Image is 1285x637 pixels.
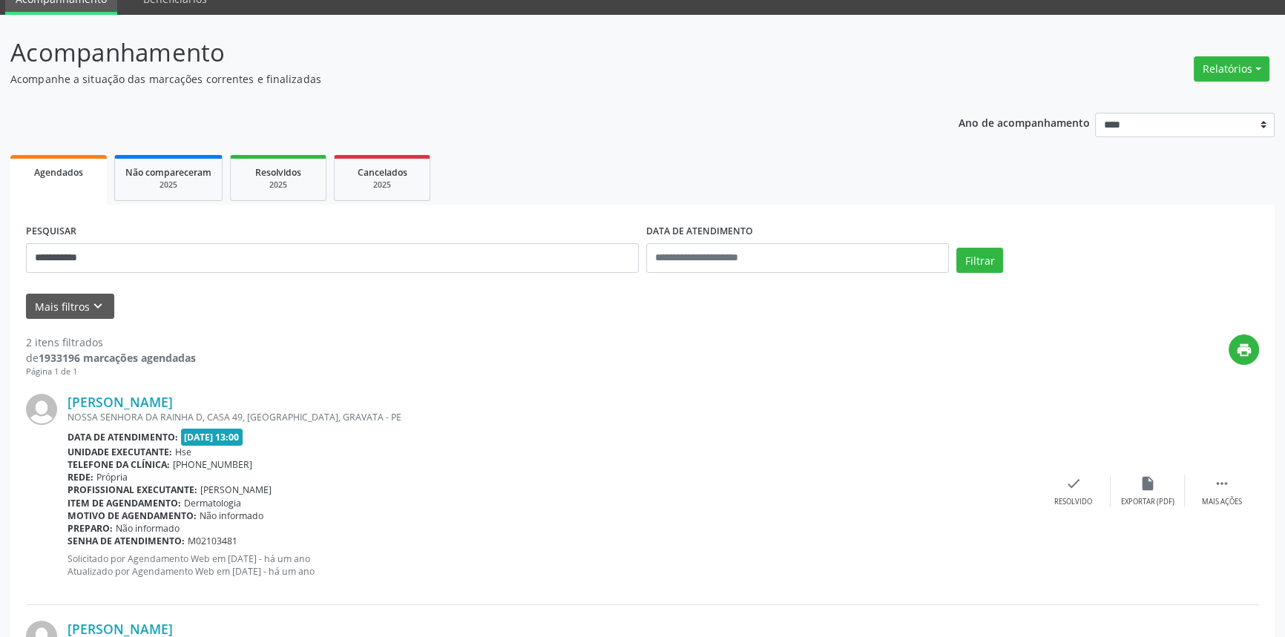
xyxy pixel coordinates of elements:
i: check [1065,475,1082,492]
span: Não compareceram [125,166,211,179]
div: 2025 [345,179,419,191]
div: de [26,350,196,366]
b: Profissional executante: [68,483,197,496]
div: Resolvido [1054,497,1092,507]
b: Preparo: [68,522,113,535]
span: Própria [96,471,128,483]
span: Não informado [116,522,180,535]
strong: 1933196 marcações agendadas [39,351,196,365]
div: 2 itens filtrados [26,334,196,350]
span: Dermatologia [184,497,241,509]
span: Agendados [34,166,83,179]
span: Hse [175,446,191,458]
span: Resolvidos [255,166,301,179]
div: Mais ações [1202,497,1242,507]
div: Página 1 de 1 [26,366,196,378]
a: [PERSON_NAME] [68,621,173,637]
span: [PHONE_NUMBER] [173,458,252,471]
span: Cancelados [358,166,407,179]
div: 2025 [241,179,315,191]
p: Acompanhe a situação das marcações correntes e finalizadas [10,71,895,87]
i: insert_drive_file [1140,475,1156,492]
button: Mais filtroskeyboard_arrow_down [26,294,114,320]
span: M02103481 [188,535,237,547]
b: Item de agendamento: [68,497,181,509]
i: print [1236,342,1252,358]
div: NOSSA SENHORA DA RAINHA D, CASA 49, [GEOGRAPHIC_DATA], GRAVATA - PE [68,411,1036,423]
p: Solicitado por Agendamento Web em [DATE] - há um ano Atualizado por Agendamento Web em [DATE] - h... [68,552,1036,578]
label: DATA DE ATENDIMENTO [646,220,753,243]
b: Senha de atendimento: [68,535,185,547]
span: [PERSON_NAME] [200,483,272,496]
b: Telefone da clínica: [68,458,170,471]
div: Exportar (PDF) [1121,497,1174,507]
a: [PERSON_NAME] [68,394,173,410]
b: Rede: [68,471,93,483]
b: Data de atendimento: [68,431,178,443]
span: Não informado [200,509,263,522]
b: Motivo de agendamento: [68,509,197,522]
p: Ano de acompanhamento [959,113,1090,131]
p: Acompanhamento [10,34,895,71]
button: print [1229,334,1259,365]
span: [DATE] 13:00 [181,429,243,446]
button: Filtrar [956,248,1003,273]
img: img [26,394,57,425]
div: 2025 [125,179,211,191]
i: keyboard_arrow_down [90,298,106,314]
label: PESQUISAR [26,220,76,243]
button: Relatórios [1194,56,1269,82]
b: Unidade executante: [68,446,172,458]
i:  [1214,475,1230,492]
